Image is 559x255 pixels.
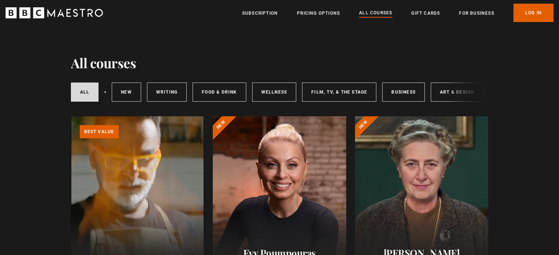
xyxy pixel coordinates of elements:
h1: All courses [71,55,136,70]
a: All Courses [359,9,392,17]
svg: BBC Maestro [6,7,103,18]
a: Writing [147,83,187,102]
a: Food & Drink [193,83,246,102]
a: Wellness [252,83,297,102]
p: Best value [80,125,119,138]
a: Gift Cards [411,10,440,17]
a: Log In [513,4,553,22]
a: For business [459,10,494,17]
a: Pricing Options [297,10,340,17]
a: New [112,83,141,102]
a: All [71,83,99,102]
a: Art & Design [431,83,483,102]
a: Subscription [242,10,278,17]
a: Business [382,83,425,102]
nav: Primary [242,4,553,22]
a: Film, TV, & The Stage [302,83,376,102]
